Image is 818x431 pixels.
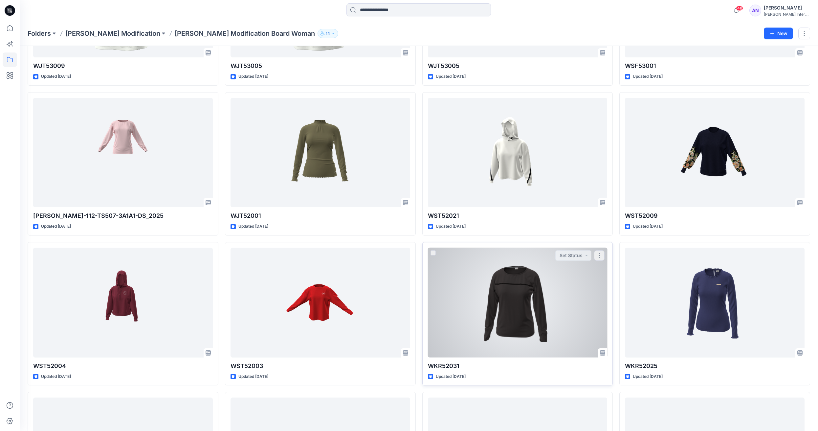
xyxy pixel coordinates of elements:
[33,248,213,358] a: WST52004
[749,5,761,16] div: AN
[41,373,71,380] p: Updated [DATE]
[428,98,608,208] a: WST52021​
[428,248,608,358] a: WKR52031
[625,61,805,71] p: WSF53001
[764,28,793,39] button: New
[736,6,743,11] span: 48
[633,223,663,230] p: Updated [DATE]
[625,361,805,371] p: WKR52025
[231,248,410,358] a: WST52003
[28,29,51,38] a: Folders
[436,73,466,80] p: Updated [DATE]
[764,12,810,17] div: [PERSON_NAME] International
[428,361,608,371] p: WKR52031
[33,98,213,208] a: OTTO-112-TS507-3A1A1-DS_2025
[625,248,805,358] a: WKR52025
[41,223,71,230] p: Updated [DATE]
[436,223,466,230] p: Updated [DATE]
[33,361,213,371] p: WST52004
[175,29,315,38] p: [PERSON_NAME] Modification Board Woman
[633,73,663,80] p: Updated [DATE]
[326,30,330,37] p: 14
[65,29,160,38] a: [PERSON_NAME] Modification
[231,361,410,371] p: WST52003
[33,211,213,220] p: [PERSON_NAME]-112-TS507-3A1A1-DS_2025
[238,73,268,80] p: Updated [DATE]
[41,73,71,80] p: Updated [DATE]
[428,211,608,220] p: WST52021​
[625,98,805,208] a: WST52009
[231,211,410,220] p: WJT52001
[436,373,466,380] p: Updated [DATE]
[625,211,805,220] p: WST52009
[231,98,410,208] a: WJT52001
[764,4,810,12] div: [PERSON_NAME]
[318,29,338,38] button: 14
[428,61,608,71] p: WJT53005
[633,373,663,380] p: Updated [DATE]
[238,223,268,230] p: Updated [DATE]
[238,373,268,380] p: Updated [DATE]
[231,61,410,71] p: WJT53005
[33,61,213,71] p: WJT53009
